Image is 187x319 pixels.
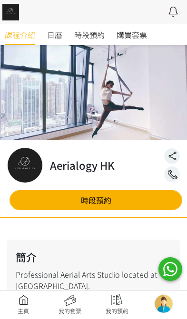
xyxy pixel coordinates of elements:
[10,190,182,210] a: 時段預約
[74,29,105,40] span: 時段預約
[5,29,35,40] span: 課程介紹
[47,24,62,45] a: 日曆
[50,157,115,173] h2: Aerialogy HK
[16,249,171,265] h2: 簡介
[47,29,62,40] span: 日曆
[117,24,147,45] a: 購買套票
[117,29,147,40] span: 購買套票
[5,24,35,45] a: 課程介紹
[74,24,105,45] a: 時段預約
